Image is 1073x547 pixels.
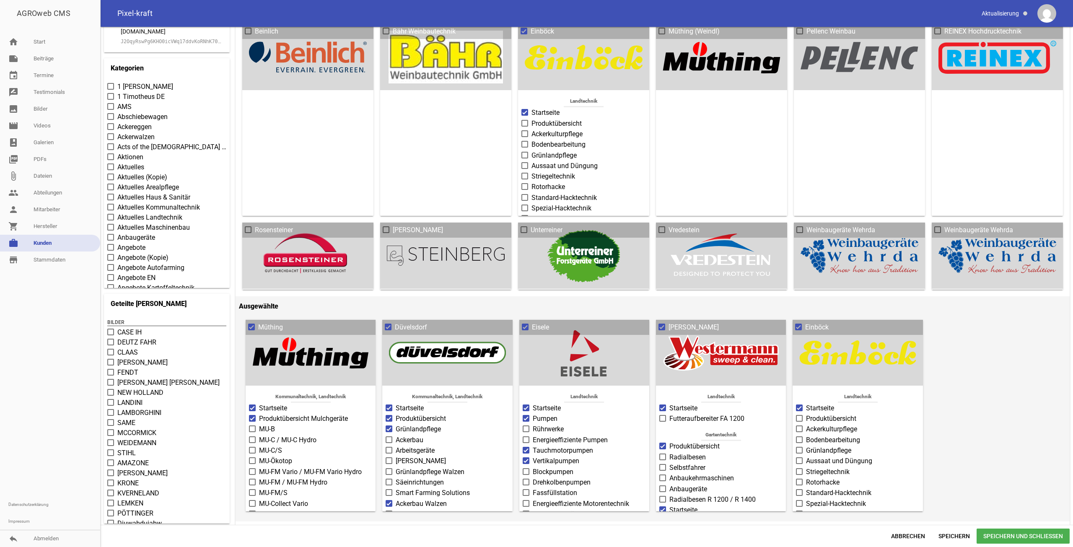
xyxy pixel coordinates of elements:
[117,182,179,192] span: Aktuelles Arealpflege
[259,403,287,413] span: Startseite
[117,172,167,182] span: Aktuelles (Kopie)
[259,446,282,456] span: MU-C/S
[117,152,143,162] span: Aktionen
[944,26,1021,36] span: REINEX Hochdrucktechnik
[107,152,226,162] label: Aktionen
[669,473,734,483] span: Anbaukehrmaschinen
[107,243,226,253] label: Angebote
[117,122,152,132] span: Ackereggen
[531,140,586,150] span: Bodenbearbeitung
[669,441,720,451] span: Produktübersicht
[8,205,18,215] i: person
[117,488,159,498] span: KVERNELAND
[531,193,597,203] span: Standard-Hacktechnik
[107,182,226,192] label: Aktuelles Arealpflege
[669,505,697,515] span: Startseite
[117,142,226,152] span: Acts of the [DEMOGRAPHIC_DATA] EN
[117,253,168,263] span: Angebote (Kopie)
[533,414,557,424] span: Pumpen
[107,518,226,529] label: Diuwabduiabw
[806,499,866,509] span: Spezial-Hacktechnik
[117,243,145,253] span: Angebote
[669,484,707,494] span: Anbaugeräte
[107,82,226,92] label: 1 Samuel DE
[107,253,226,263] label: Angebote (Kopie)
[531,108,560,118] span: Startseite
[8,54,18,64] i: note
[8,255,18,265] i: store_mall_directory
[396,403,424,413] span: Startseite
[531,119,582,129] span: Produktübersicht
[107,438,226,448] label: WEIDEMANN
[107,92,226,102] label: 1 Timotheus DE
[259,509,292,519] span: MU-E Vario
[259,499,308,509] span: MU-Collect Vario
[533,403,561,413] span: Startseite
[107,408,226,418] label: LAMBORGHINI
[107,358,226,368] label: JOHN DEERE
[396,477,444,487] span: Säeinrichtungen
[806,456,872,466] span: Aussaat und Düngung
[806,477,840,487] span: Rotorhacke
[107,488,226,498] label: KVERNELAND
[107,162,226,172] label: Aktuelles
[121,36,224,47] small: Zum kopieren Klicken
[669,403,697,413] span: Startseite
[669,495,756,505] span: Radialbesen R 1200 / R 1400
[977,529,1070,544] span: Speichern und Schließen
[117,233,155,243] span: Anbaugeräte
[8,171,18,181] i: attach_file
[532,322,549,332] span: Eisele
[107,132,226,142] label: Ackerwalzen
[117,398,143,408] span: LANDINI
[117,273,156,283] span: Angebote EN
[259,456,292,466] span: MU-Ökotop
[107,468,226,478] label: JOSKIN
[393,26,456,36] span: Bähr Weinbautechnik
[107,418,226,428] label: SAME
[258,322,283,332] span: Müthing
[117,10,153,17] span: Pixel-kraft
[806,446,851,456] span: Grünlandpflege
[117,213,182,223] span: Aktuelles Landtechnik
[533,477,591,487] span: Drehkolbenpumpen
[531,150,577,161] span: Grünlandpflege
[107,428,226,438] label: MCCORMICK
[107,368,226,378] label: FENDT
[117,337,156,347] span: DEUTZ FAHR
[107,347,226,358] label: CLAAS
[396,509,437,519] span: Vorwerkzeuge
[107,448,226,458] label: STIHL
[531,161,598,171] span: Aussaat und Düngung
[533,456,579,466] span: Vertikalpumpen
[107,398,226,408] label: LANDINI
[107,388,226,398] label: NEW HOLLAND
[259,435,316,445] span: MU-C / MU-C Hydro
[8,188,18,198] i: people
[117,378,220,388] span: [PERSON_NAME] [PERSON_NAME]
[107,192,226,202] label: Aktuelles Haus & Sanitär
[117,223,190,233] span: Aktuelles Maschinenbau
[259,424,275,434] span: MU-B
[259,477,327,487] span: MU-FM / MU-FM Hydro
[669,322,719,332] span: [PERSON_NAME]
[117,263,184,273] span: Angebote Autofarming
[531,214,594,224] span: Hacktechnik-Zubehör
[107,378,226,388] label: MASSEY FERGUSON
[117,428,156,438] span: MCCORMICK
[107,102,226,112] label: AMS
[675,391,767,403] span: Landtechnik
[533,446,593,456] span: Tauchmotorpumpen
[884,529,932,544] span: Abbrechen
[944,225,1013,235] span: Weinbaugeräte Wehrda
[806,467,850,477] span: Striegeltechnik
[117,82,173,92] span: 1 [PERSON_NAME]
[531,129,583,139] span: Ackerkulturpflege
[396,467,464,477] span: Grünlandpflege Walzen
[8,104,18,114] i: image
[531,203,591,213] span: Spezial-Hacktechnik
[533,435,608,445] span: Energieeffiziente Pumpen
[806,403,834,413] span: Startseite
[107,320,226,326] h5: Bilder
[8,221,18,231] i: shopping_cart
